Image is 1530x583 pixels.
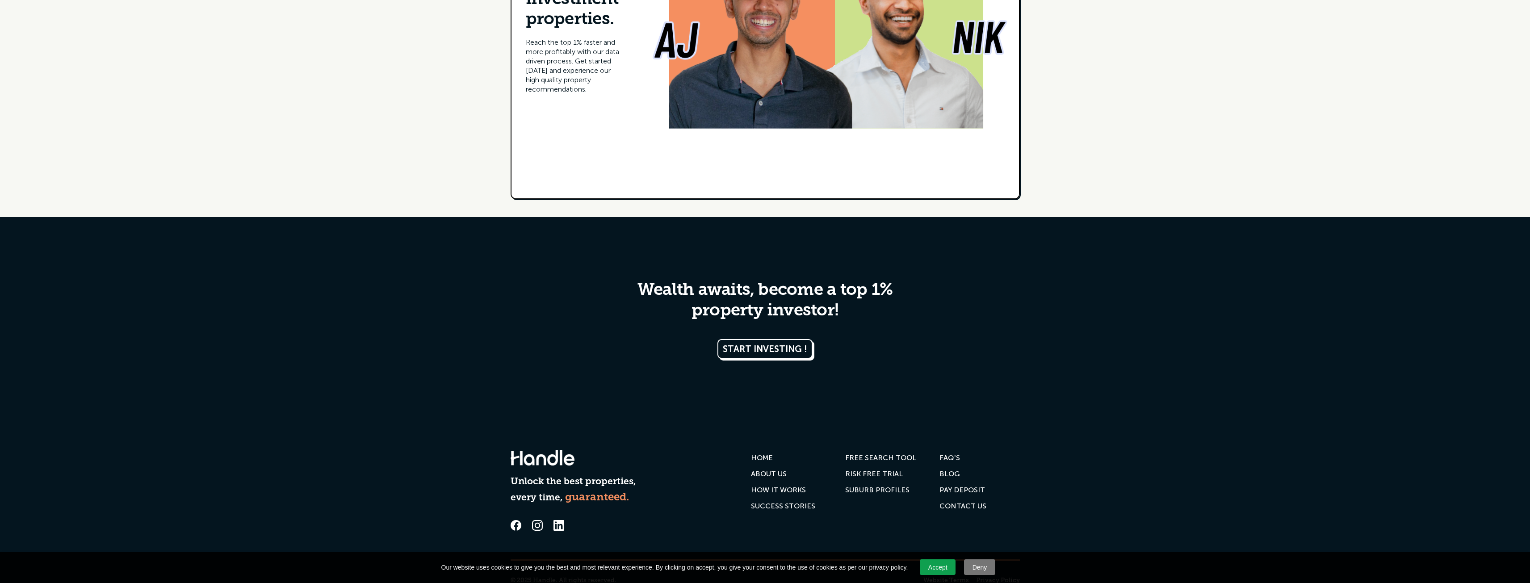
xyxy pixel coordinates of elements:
[939,470,960,478] div: Blog
[939,502,986,511] div: Contact us
[939,482,985,498] a: PAY DEPOSIT
[751,486,806,495] div: HOW IT WORKS
[939,466,960,482] a: Blog
[845,482,910,498] a: SUBURB PROFILES
[751,502,815,511] div: SUCCESS STORIES
[751,466,787,482] a: ABOUT US
[441,563,908,572] span: Our website uses cookies to give you the best and most relevant experience. By clicking on accept...
[845,470,903,478] div: RISK FREE TRIAL
[526,38,625,94] p: Reach the top 1% faster and more profitably with our data-driven process. Get started [DATE] and ...
[964,559,995,575] a: Deny
[751,498,815,514] a: SUCCESS STORIES
[717,339,813,359] a: START INVESTING !
[845,466,903,482] a: RISK FREE TRIAL
[939,498,986,514] a: Contact us
[845,453,916,462] div: FREE SEARCH TOOL
[920,559,956,575] a: Accept
[751,482,806,498] a: HOW IT WORKS
[939,453,960,462] div: FAQ'S
[751,470,787,478] div: ABOUT US
[637,282,893,320] span: Wealth awaits, become a top 1% property investor!
[751,450,773,466] a: HOME
[939,486,985,495] div: PAY DEPOSIT
[511,477,636,503] strong: Unlock the best properties, every time,
[939,450,960,466] a: FAQ'S
[751,453,773,462] div: HOME
[845,486,910,495] div: SUBURB PROFILES
[845,450,916,466] a: FREE SEARCH TOOL
[565,492,629,503] strong: guaranteed.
